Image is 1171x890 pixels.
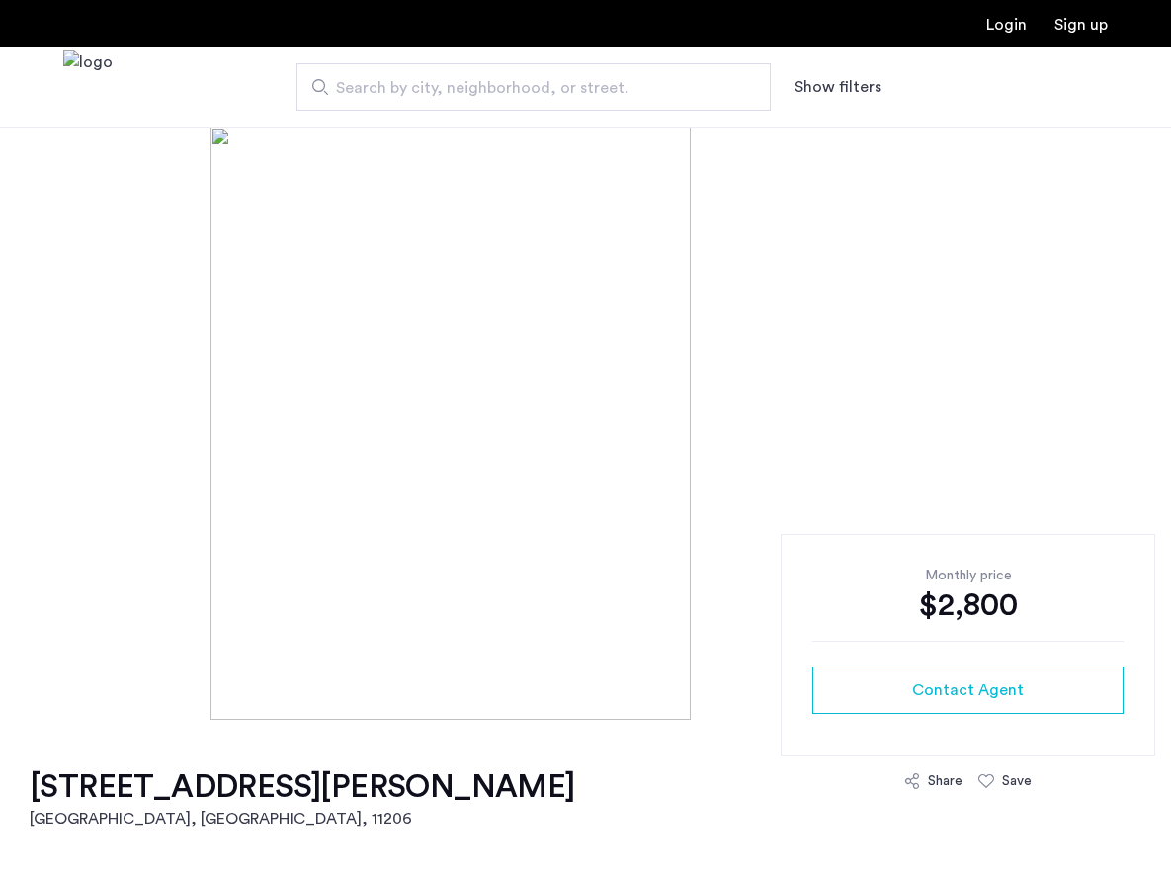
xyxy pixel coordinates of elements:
[812,585,1124,625] div: $2,800
[1054,17,1108,33] a: Registration
[812,667,1124,714] button: button
[63,50,113,125] img: logo
[336,76,715,100] span: Search by city, neighborhood, or street.
[30,767,575,807] h1: [STREET_ADDRESS][PERSON_NAME]
[30,807,575,831] h2: [GEOGRAPHIC_DATA], [GEOGRAPHIC_DATA] , 11206
[63,50,113,125] a: Cazamio Logo
[1002,771,1032,791] div: Save
[986,17,1027,33] a: Login
[812,566,1124,585] div: Monthly price
[795,75,881,99] button: Show or hide filters
[912,678,1024,702] span: Contact Agent
[928,771,962,791] div: Share
[296,63,771,111] input: Apartment Search
[210,127,960,720] img: [object%20Object]
[30,767,575,831] a: [STREET_ADDRESS][PERSON_NAME][GEOGRAPHIC_DATA], [GEOGRAPHIC_DATA], 11206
